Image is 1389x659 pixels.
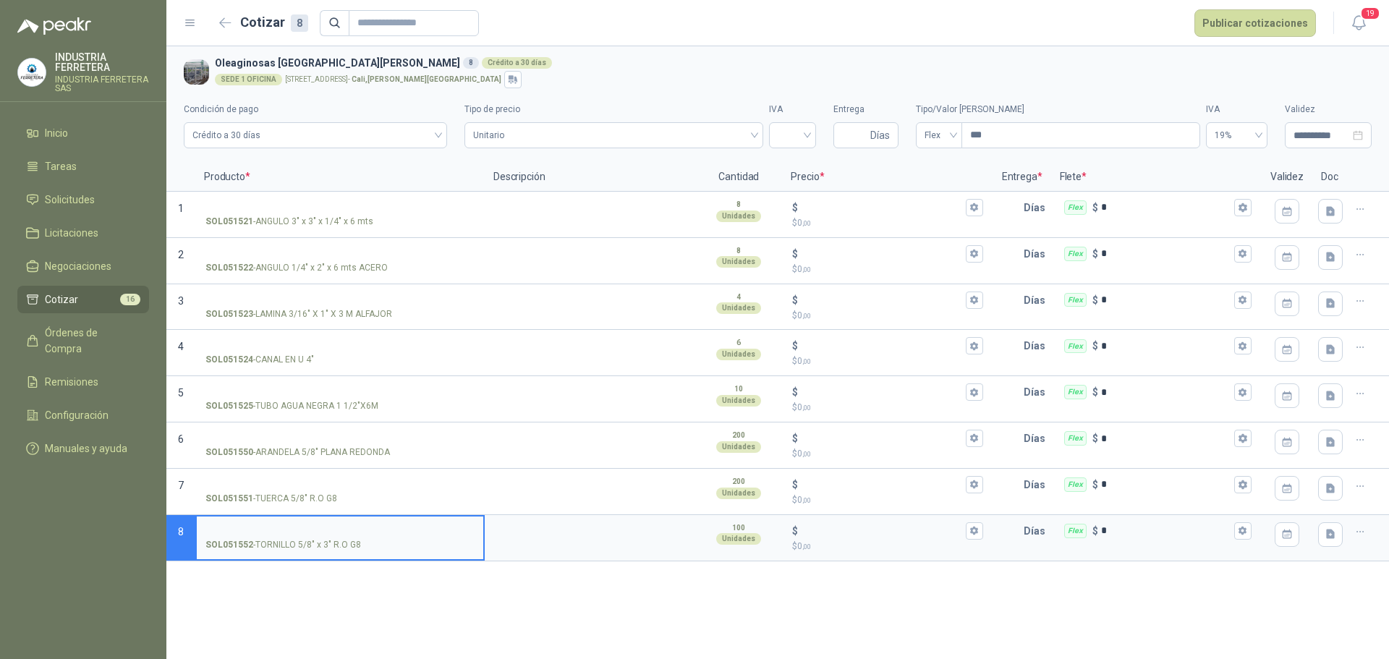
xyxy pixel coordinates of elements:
[1064,524,1087,538] div: Flex
[1234,199,1252,216] button: Flex $
[792,384,798,400] p: $
[1092,477,1098,493] p: $
[966,199,983,216] button: $$0,00
[178,526,184,537] span: 8
[1234,245,1252,263] button: Flex $
[966,430,983,447] button: $$0,00
[205,295,475,306] input: SOL051523-LAMINA 3/16" X 1" X 3 M ALFAJOR
[736,245,741,257] p: 8
[205,341,475,352] input: SOL051524-CANAL EN U 4"
[18,59,46,86] img: Company Logo
[45,292,78,307] span: Cotizar
[802,496,811,504] span: ,00
[1092,292,1098,308] p: $
[17,252,149,280] a: Negociaciones
[17,153,149,180] a: Tareas
[966,383,983,401] button: $$0,00
[1234,292,1252,309] button: Flex $
[1101,202,1231,213] input: Flex $
[1101,525,1231,536] input: Flex $
[966,476,983,493] button: $$0,00
[1092,430,1098,446] p: $
[1215,124,1259,146] span: 19%
[732,476,745,488] p: 200
[732,430,745,441] p: 200
[291,14,308,32] div: 8
[736,292,741,303] p: 4
[797,218,811,228] span: 0
[792,309,982,323] p: $
[782,163,993,192] p: Precio
[792,523,798,539] p: $
[1024,331,1051,360] p: Días
[45,441,127,456] span: Manuales y ayuda
[215,55,1366,71] h3: Oleaginosas [GEOGRAPHIC_DATA][PERSON_NAME]
[792,216,982,230] p: $
[1234,522,1252,540] button: Flex $
[45,192,95,208] span: Solicitudes
[792,263,982,276] p: $
[736,337,741,349] p: 6
[45,258,111,274] span: Negociaciones
[801,479,962,490] input: $$0,00
[17,401,149,429] a: Configuración
[1092,246,1098,262] p: $
[1064,247,1087,261] div: Flex
[205,215,253,229] strong: SOL051521
[1024,378,1051,407] p: Días
[1092,200,1098,216] p: $
[736,199,741,211] p: 8
[792,246,798,262] p: $
[352,75,501,83] strong: Cali , [PERSON_NAME][GEOGRAPHIC_DATA]
[205,387,475,398] input: SOL051525-TUBO AGUA NEGRA 1 1/2"X6M
[1092,523,1098,539] p: $
[463,57,479,69] div: 8
[205,526,475,537] input: SOL051552-TORNILLO 5/8" x 3" R.O G8
[802,265,811,273] span: ,00
[797,402,811,412] span: 0
[802,404,811,412] span: ,00
[716,395,761,407] div: Unidades
[205,353,314,367] p: - CANAL EN U 4"
[797,356,811,366] span: 0
[45,125,68,141] span: Inicio
[792,200,798,216] p: $
[1092,338,1098,354] p: $
[1024,193,1051,222] p: Días
[797,310,811,320] span: 0
[1234,337,1252,354] button: Flex $
[716,349,761,360] div: Unidades
[1101,387,1231,398] input: Flex $
[205,480,475,490] input: SOL051551-TUERCA 5/8" R.O G8
[1234,430,1252,447] button: Flex $
[205,446,253,459] strong: SOL051550
[1064,293,1087,307] div: Flex
[797,448,811,459] span: 0
[966,292,983,309] button: $$0,00
[797,495,811,505] span: 0
[205,261,253,275] strong: SOL051522
[205,538,361,552] p: - TORNILLO 5/8" x 3" R.O G8
[178,341,184,352] span: 4
[792,430,798,446] p: $
[925,124,953,146] span: Flex
[1234,476,1252,493] button: Flex $
[205,399,253,413] strong: SOL051525
[1346,10,1372,36] button: 19
[801,202,962,213] input: $$0,00
[184,59,209,85] img: Company Logo
[1234,383,1252,401] button: Flex $
[966,522,983,540] button: $$0,00
[17,435,149,462] a: Manuales y ayuda
[178,295,184,307] span: 3
[716,211,761,222] div: Unidades
[833,103,899,116] label: Entrega
[716,488,761,499] div: Unidades
[178,203,184,214] span: 1
[792,354,982,368] p: $
[205,249,475,260] input: SOL051522-ANGULO 1/4" x 2" x 6 mts ACERO
[45,325,135,357] span: Órdenes de Compra
[205,446,390,459] p: - ARANDELA 5/8" PLANA REDONDA
[205,353,253,367] strong: SOL051524
[45,374,98,390] span: Remisiones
